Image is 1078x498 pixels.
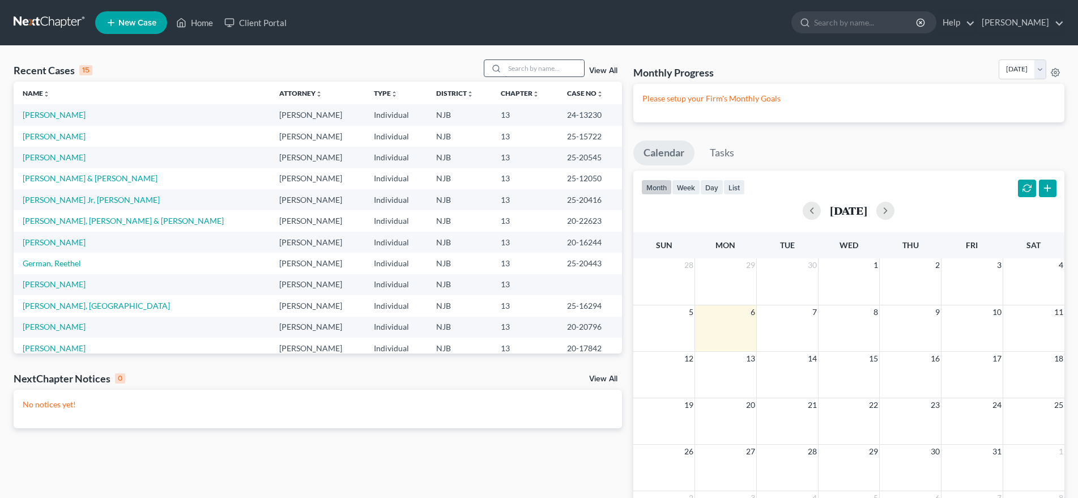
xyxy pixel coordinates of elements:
span: 30 [930,445,941,458]
a: [PERSON_NAME] [23,110,86,120]
td: NJB [427,168,492,189]
td: NJB [427,274,492,295]
span: 31 [991,445,1003,458]
span: 23 [930,398,941,412]
span: 9 [934,305,941,319]
span: 22 [868,398,879,412]
span: New Case [118,19,156,27]
i: unfold_more [391,91,398,97]
span: 29 [745,258,756,272]
a: [PERSON_NAME] [23,279,86,289]
span: 13 [745,352,756,365]
a: German, Reethel [23,258,81,268]
td: 13 [492,147,558,168]
input: Search by name... [814,12,918,33]
span: 24 [991,398,1003,412]
span: 10 [991,305,1003,319]
span: 12 [683,352,694,365]
a: Case Nounfold_more [567,89,603,97]
td: Individual [365,295,427,316]
td: 13 [492,104,558,125]
td: NJB [427,232,492,253]
div: Recent Cases [14,63,92,77]
td: NJB [427,338,492,359]
span: 7 [811,305,818,319]
a: [PERSON_NAME] [23,131,86,141]
a: [PERSON_NAME] [23,237,86,247]
td: 13 [492,168,558,189]
a: [PERSON_NAME] Jr, [PERSON_NAME] [23,195,160,205]
p: Please setup your Firm's Monthly Goals [642,93,1055,104]
a: View All [589,67,617,75]
td: 13 [492,210,558,231]
i: unfold_more [43,91,50,97]
button: list [723,180,745,195]
td: 13 [492,295,558,316]
a: Client Portal [219,12,292,33]
td: 13 [492,274,558,295]
span: 25 [1053,398,1064,412]
span: 8 [872,305,879,319]
span: Sun [656,240,672,250]
td: NJB [427,189,492,210]
button: week [672,180,700,195]
i: unfold_more [467,91,474,97]
a: [PERSON_NAME], [PERSON_NAME] & [PERSON_NAME] [23,216,224,225]
span: 11 [1053,305,1064,319]
a: Help [937,12,975,33]
td: Individual [365,232,427,253]
td: NJB [427,147,492,168]
td: Individual [365,168,427,189]
td: [PERSON_NAME] [270,189,365,210]
a: [PERSON_NAME] [976,12,1064,33]
span: Sat [1026,240,1041,250]
span: 1 [1058,445,1064,458]
a: [PERSON_NAME] [23,322,86,331]
td: NJB [427,317,492,338]
td: 25-20443 [558,253,621,274]
a: Chapterunfold_more [501,89,539,97]
td: NJB [427,104,492,125]
td: 13 [492,126,558,147]
span: 5 [688,305,694,319]
i: unfold_more [316,91,322,97]
td: 25-20545 [558,147,621,168]
td: [PERSON_NAME] [270,147,365,168]
h3: Monthly Progress [633,66,714,79]
td: [PERSON_NAME] [270,210,365,231]
td: 13 [492,317,558,338]
a: [PERSON_NAME] [23,152,86,162]
a: [PERSON_NAME] & [PERSON_NAME] [23,173,157,183]
span: Mon [715,240,735,250]
td: 24-13230 [558,104,621,125]
div: NextChapter Notices [14,372,125,385]
a: Tasks [700,141,744,165]
span: 18 [1053,352,1064,365]
td: [PERSON_NAME] [270,168,365,189]
span: 29 [868,445,879,458]
p: No notices yet! [23,399,613,410]
span: 4 [1058,258,1064,272]
button: day [700,180,723,195]
span: 6 [749,305,756,319]
td: 13 [492,189,558,210]
td: 25-20416 [558,189,621,210]
span: Fri [966,240,978,250]
td: 25-16294 [558,295,621,316]
i: unfold_more [532,91,539,97]
td: [PERSON_NAME] [270,338,365,359]
a: Home [171,12,219,33]
td: 20-22623 [558,210,621,231]
td: Individual [365,210,427,231]
td: Individual [365,104,427,125]
td: 20-17842 [558,338,621,359]
div: 0 [115,373,125,384]
span: 20 [745,398,756,412]
td: NJB [427,126,492,147]
span: Thu [902,240,919,250]
span: 28 [807,445,818,458]
span: 30 [807,258,818,272]
td: 13 [492,338,558,359]
button: month [641,180,672,195]
i: unfold_more [596,91,603,97]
